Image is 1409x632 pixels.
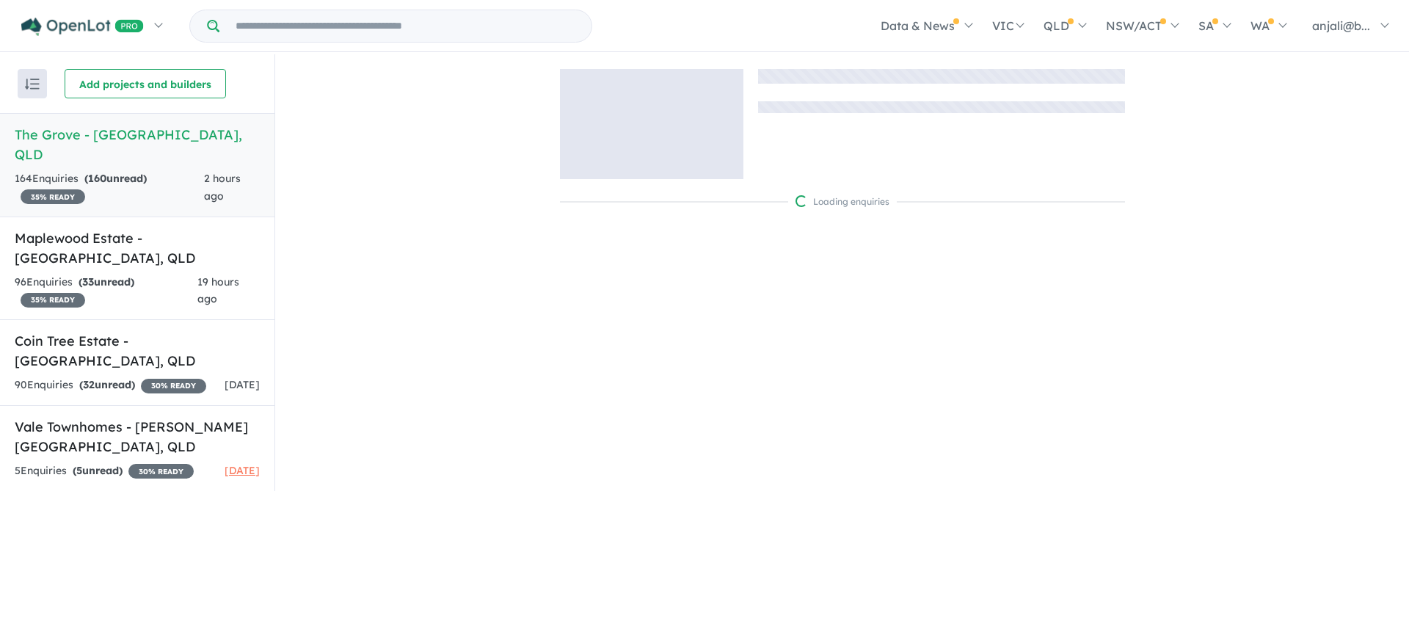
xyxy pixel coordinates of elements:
span: 35 % READY [21,293,85,308]
h5: The Grove - [GEOGRAPHIC_DATA] , QLD [15,125,260,164]
div: 90 Enquir ies [15,377,206,394]
strong: ( unread) [79,378,135,391]
span: 33 [82,275,94,288]
img: sort.svg [25,79,40,90]
input: Try estate name, suburb, builder or developer [222,10,589,42]
h5: Vale Townhomes - [PERSON_NAME][GEOGRAPHIC_DATA] , QLD [15,417,260,457]
img: Openlot PRO Logo White [21,18,144,36]
h5: Coin Tree Estate - [GEOGRAPHIC_DATA] , QLD [15,331,260,371]
strong: ( unread) [79,275,134,288]
h5: Maplewood Estate - [GEOGRAPHIC_DATA] , QLD [15,228,260,268]
button: Add projects and builders [65,69,226,98]
strong: ( unread) [84,172,147,185]
span: [DATE] [225,464,260,477]
div: 164 Enquir ies [15,170,204,206]
span: 5 [76,464,82,477]
span: 160 [88,172,106,185]
span: 32 [83,378,95,391]
span: 30 % READY [128,464,194,479]
span: anjali@b... [1312,18,1370,33]
div: 5 Enquir ies [15,462,194,480]
span: 19 hours ago [197,275,239,306]
div: 96 Enquir ies [15,274,197,309]
span: 30 % READY [141,379,206,393]
strong: ( unread) [73,464,123,477]
span: [DATE] [225,378,260,391]
span: 2 hours ago [204,172,241,203]
span: 35 % READY [21,189,85,204]
div: Loading enquiries [795,195,889,209]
